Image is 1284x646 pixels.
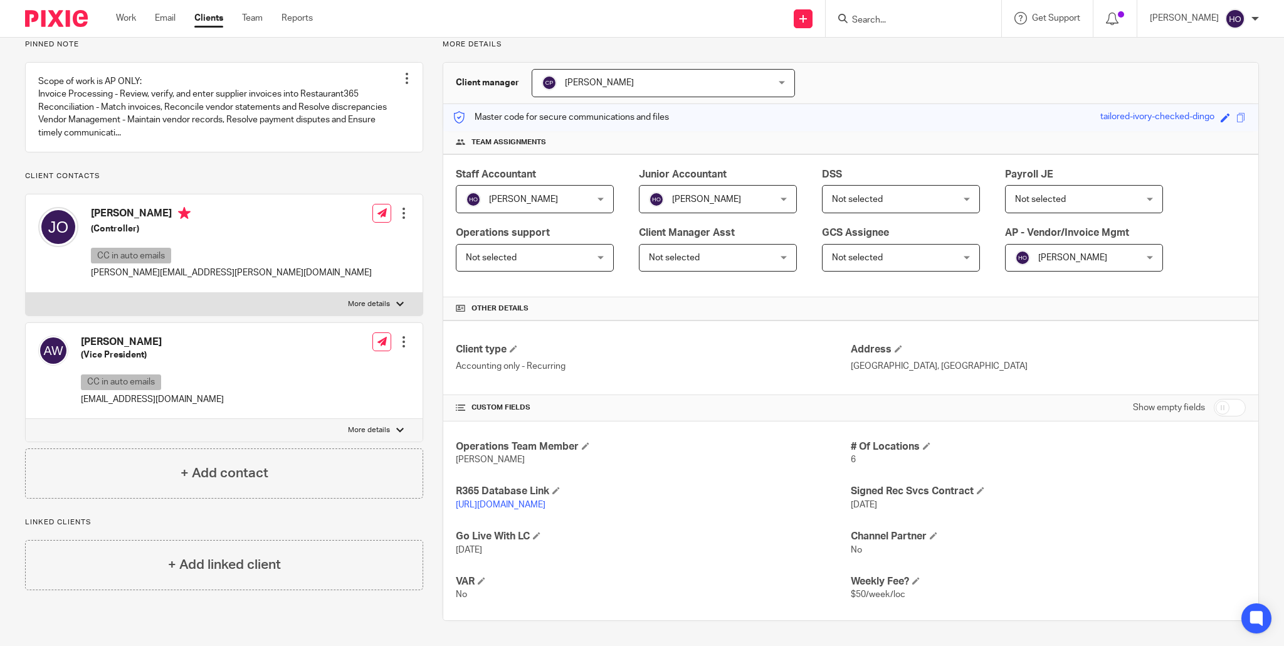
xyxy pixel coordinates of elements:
div: tailored-ivory-checked-dingo [1100,110,1214,125]
p: More details [348,425,390,435]
span: Junior Accountant [639,169,727,179]
a: Team [242,12,263,24]
img: svg%3E [1225,9,1245,29]
p: [GEOGRAPHIC_DATA], [GEOGRAPHIC_DATA] [851,360,1246,373]
span: No [851,546,862,554]
span: [DATE] [456,546,482,554]
span: Other details [471,304,529,314]
h5: (Controller) [91,223,372,235]
h4: Signed Rec Svcs Contract [851,485,1246,498]
span: Operations support [456,228,550,238]
h4: Weekly Fee? [851,575,1246,588]
a: Work [116,12,136,24]
span: Payroll JE [1005,169,1053,179]
h4: VAR [456,575,851,588]
h4: + Add linked client [168,555,281,575]
span: AP - Vendor/Invoice Mgmt [1005,228,1129,238]
label: Show empty fields [1133,401,1205,414]
span: Not selected [466,253,517,262]
span: [PERSON_NAME] [456,455,525,464]
span: [PERSON_NAME] [1038,253,1107,262]
span: [PERSON_NAME] [565,78,634,87]
a: [URL][DOMAIN_NAME] [456,500,545,509]
h4: Client type [456,343,851,356]
p: Linked clients [25,517,423,527]
h4: + Add contact [181,463,268,483]
img: svg%3E [38,336,68,366]
h4: # Of Locations [851,440,1246,453]
a: Clients [194,12,223,24]
span: GCS Assignee [822,228,889,238]
span: Staff Accountant [456,169,536,179]
h4: [PERSON_NAME] [81,336,224,349]
p: [EMAIL_ADDRESS][DOMAIN_NAME] [81,393,224,406]
p: Client contacts [25,171,423,181]
img: svg%3E [542,75,557,90]
h4: [PERSON_NAME] [91,207,372,223]
h4: Channel Partner [851,530,1246,543]
span: Not selected [1015,195,1066,204]
span: [DATE] [851,500,877,509]
span: Not selected [832,253,883,262]
span: Client Manager Asst [639,228,735,238]
p: [PERSON_NAME][EMAIL_ADDRESS][PERSON_NAME][DOMAIN_NAME] [91,267,372,279]
p: More details [348,299,390,309]
p: More details [443,40,1259,50]
p: CC in auto emails [91,248,171,263]
p: Pinned note [25,40,423,50]
span: [PERSON_NAME] [489,195,558,204]
span: DSS [822,169,842,179]
p: CC in auto emails [81,374,161,390]
a: Email [155,12,176,24]
span: Not selected [832,195,883,204]
img: svg%3E [466,192,481,207]
p: Accounting only - Recurring [456,360,851,373]
h4: Address [851,343,1246,356]
span: Get Support [1032,14,1080,23]
img: svg%3E [649,192,664,207]
span: Team assignments [471,137,546,147]
p: Master code for secure communications and files [453,111,669,124]
i: Primary [178,207,191,220]
h4: Go Live With LC [456,530,851,543]
img: Pixie [25,10,88,27]
h4: Operations Team Member [456,440,851,453]
span: No [456,590,467,599]
span: $50/week/loc [851,590,905,599]
input: Search [851,15,964,26]
h5: (Vice President) [81,349,224,361]
p: [PERSON_NAME] [1150,12,1219,24]
span: 6 [851,455,856,464]
span: [PERSON_NAME] [672,195,741,204]
img: svg%3E [1015,250,1030,265]
span: Not selected [649,253,700,262]
img: svg%3E [38,207,78,247]
a: Reports [282,12,313,24]
h4: CUSTOM FIELDS [456,403,851,413]
h4: R365 Database Link [456,485,851,498]
h3: Client manager [456,77,519,89]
